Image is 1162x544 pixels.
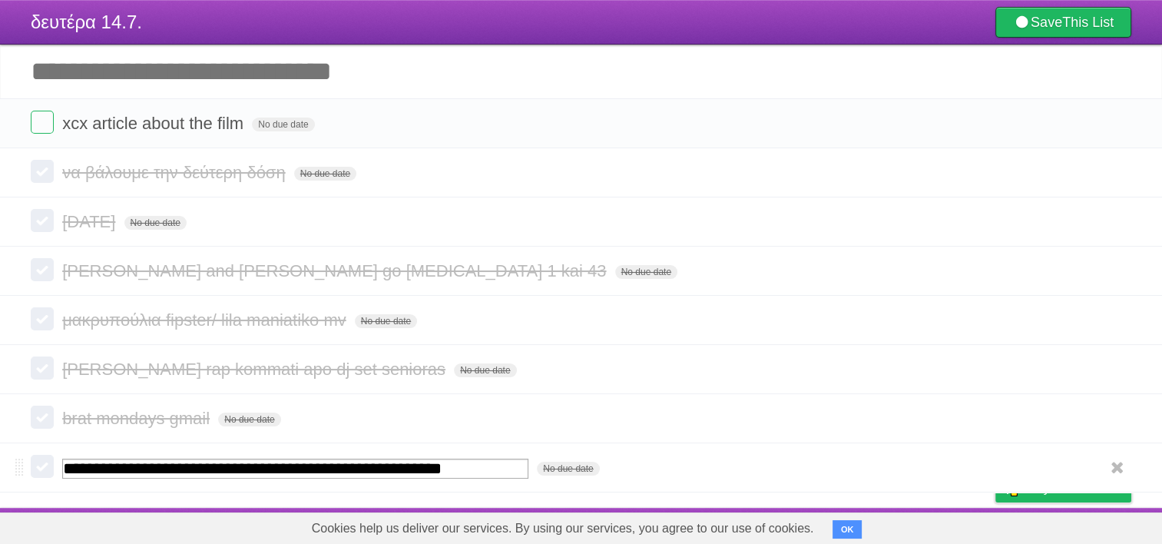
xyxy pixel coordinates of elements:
label: Done [31,357,54,380]
span: δευτέρα 14.7. [31,12,142,32]
label: Done [31,406,54,429]
span: μακρυπούλια fipster/ lila maniatiko mv [62,310,350,330]
span: xcx article about the film [62,114,247,133]
span: Buy me a coffee [1028,475,1124,502]
span: να βάλουμε την δεύτερη δόση [62,163,290,182]
label: Done [31,160,54,183]
a: Privacy [975,512,1015,541]
span: No due date [615,265,677,279]
a: Developers [842,512,904,541]
span: No due date [454,363,516,377]
span: No due date [124,216,187,230]
span: [PERSON_NAME] and [PERSON_NAME] go [MEDICAL_DATA] 1 kai 43 [62,261,610,280]
span: [PERSON_NAME] rap kommati apo dj set senioras [62,360,449,379]
span: No due date [218,413,280,426]
span: brat mondays gmail [62,409,214,428]
label: Done [31,209,54,232]
span: Cookies help us deliver our services. By using our services, you agree to our use of cookies. [296,513,829,544]
b: This List [1062,15,1114,30]
span: No due date [537,462,599,476]
a: Terms [923,512,957,541]
label: Done [31,258,54,281]
label: Done [31,455,54,478]
button: OK [833,520,862,539]
label: Done [31,307,54,330]
a: About [791,512,823,541]
span: No due date [355,314,417,328]
span: [DATE] [62,212,119,231]
span: No due date [252,118,314,131]
a: Suggest a feature [1035,512,1131,541]
a: SaveThis List [995,7,1131,38]
label: Done [31,111,54,134]
span: No due date [294,167,356,181]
